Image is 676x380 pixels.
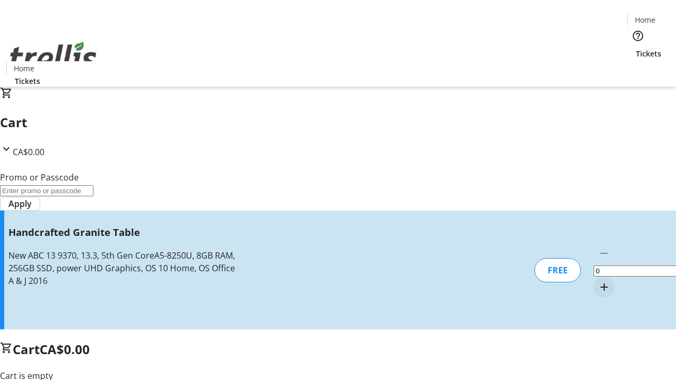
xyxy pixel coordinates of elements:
[534,258,581,282] div: FREE
[6,75,49,87] a: Tickets
[40,340,90,358] span: CA$0.00
[8,197,32,210] span: Apply
[6,30,100,83] img: Orient E2E Organization 07HsHlfNg3's Logo
[627,59,649,80] button: Cart
[8,249,239,287] div: New ABC 13 9370, 13.3, 5th Gen CoreA5-8250U, 8GB RAM, 256GB SSD, power UHD Graphics, OS 10 Home, ...
[627,48,670,59] a: Tickets
[594,277,615,298] button: Increment by one
[627,25,649,46] button: Help
[15,75,40,87] span: Tickets
[14,63,34,74] span: Home
[636,48,661,59] span: Tickets
[628,14,662,25] a: Home
[13,146,44,158] span: CA$0.00
[635,14,655,25] span: Home
[8,225,239,240] h3: Handcrafted Granite Table
[7,63,41,74] a: Home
